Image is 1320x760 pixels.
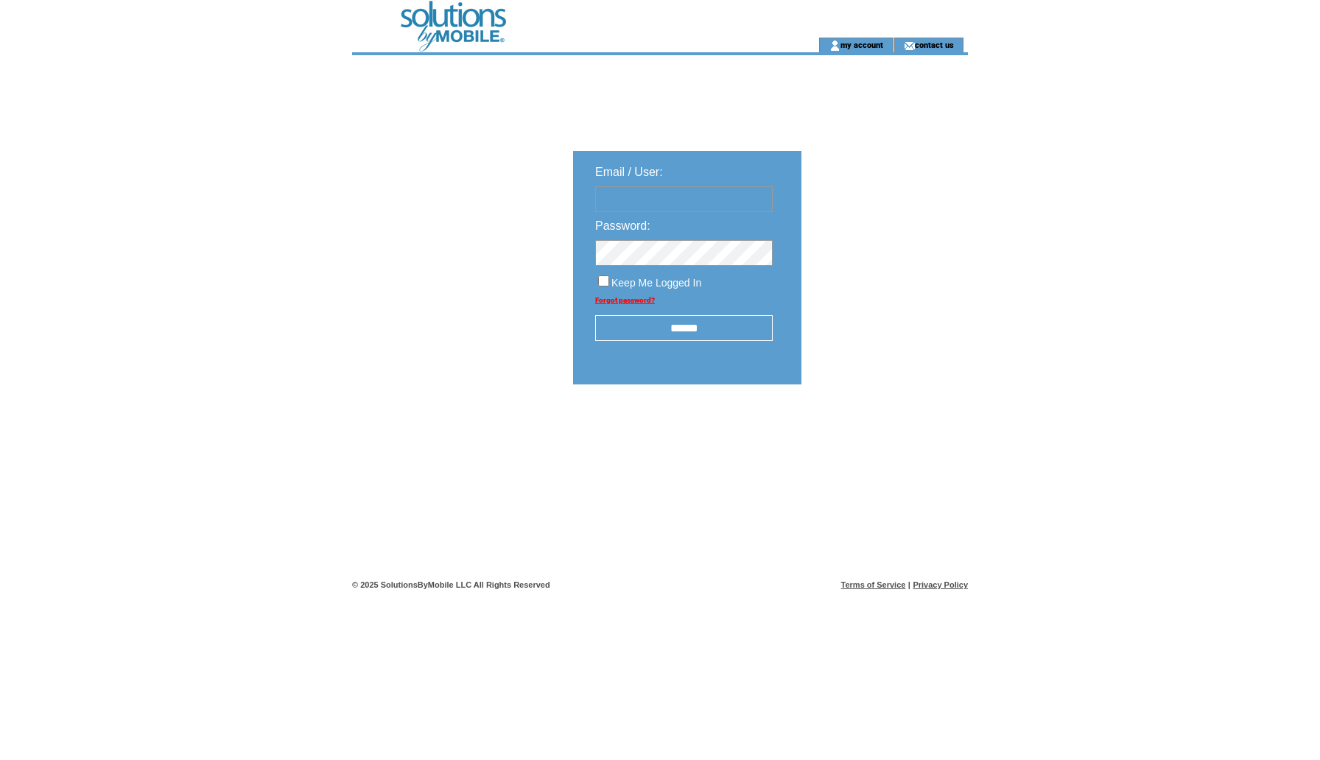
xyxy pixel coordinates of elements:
[595,219,650,232] span: Password:
[840,40,883,49] a: my account
[915,40,954,49] a: contact us
[904,40,915,52] img: contact_us_icon.gif
[908,580,910,589] span: |
[829,40,840,52] img: account_icon.gif
[611,277,701,289] span: Keep Me Logged In
[595,166,663,178] span: Email / User:
[595,296,655,304] a: Forgot password?
[841,580,906,589] a: Terms of Service
[844,421,918,440] img: transparent.png
[913,580,968,589] a: Privacy Policy
[352,580,550,589] span: © 2025 SolutionsByMobile LLC All Rights Reserved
